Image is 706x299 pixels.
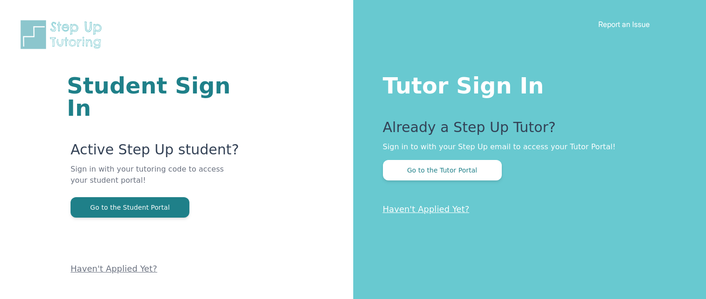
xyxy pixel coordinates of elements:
[19,19,108,51] img: Step Up Tutoring horizontal logo
[383,119,669,141] p: Already a Step Up Tutor?
[71,197,189,218] button: Go to the Student Portal
[71,264,157,273] a: Haven't Applied Yet?
[71,141,242,164] p: Active Step Up student?
[383,204,470,214] a: Haven't Applied Yet?
[383,141,669,153] p: Sign in to with your Step Up email to access your Tutor Portal!
[598,20,650,29] a: Report an Issue
[71,164,242,197] p: Sign in with your tutoring code to access your student portal!
[383,166,502,174] a: Go to the Tutor Portal
[383,160,502,180] button: Go to the Tutor Portal
[67,74,242,119] h1: Student Sign In
[383,71,669,97] h1: Tutor Sign In
[71,203,189,212] a: Go to the Student Portal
